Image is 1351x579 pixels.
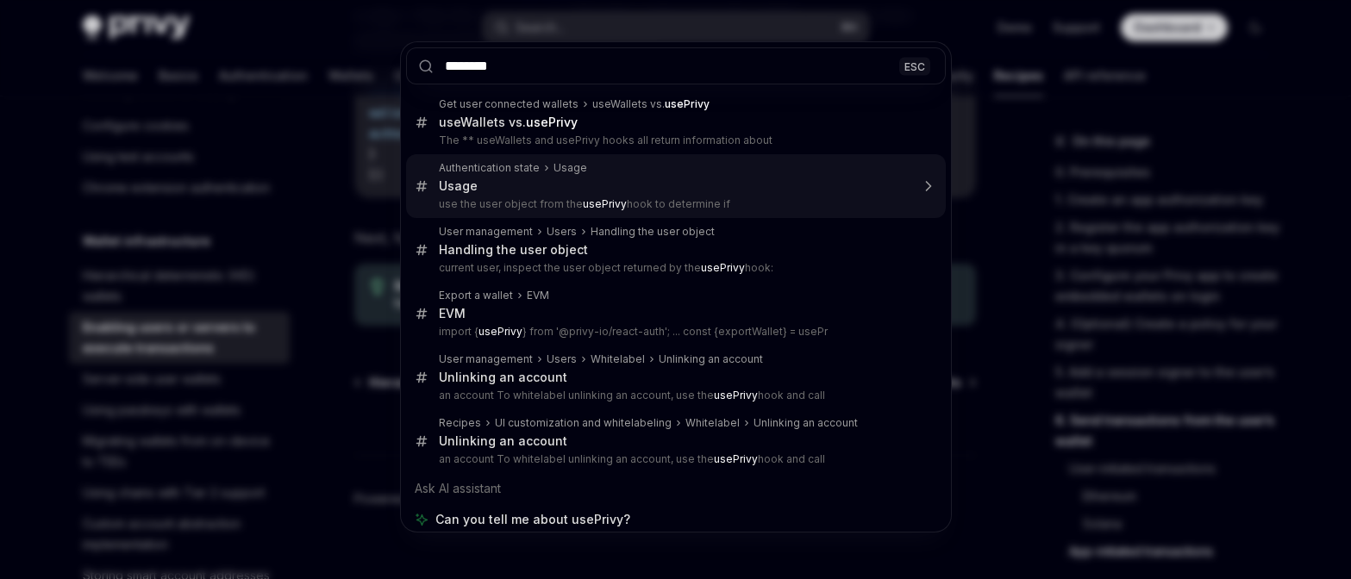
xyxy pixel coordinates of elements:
b: usePrivy [526,115,578,129]
div: Usage [554,161,587,175]
div: User management [439,352,533,366]
div: Handling the user object [591,225,715,239]
p: an account To whitelabel unlinking an account, use the hook and call [439,452,910,466]
div: Unlinking an account [659,352,763,366]
div: User management [439,225,533,239]
b: usePrivy [665,97,710,110]
div: Handling the user object [439,242,588,258]
div: useWallets vs. [592,97,710,111]
b: usePrivy [714,452,758,465]
div: Users [547,225,577,239]
div: Whitelabel [591,352,645,366]
div: Usage [439,178,478,194]
div: Export a wallet [439,289,513,302]
b: usePrivy [714,389,758,402]
div: Unlinking an account [439,433,567,449]
div: ESC [899,57,930,75]
div: Unlinking an account [439,370,567,385]
div: Unlinking an account [754,416,858,430]
div: EVM [527,289,549,302]
div: useWallets vs. [439,115,578,130]
p: an account To whitelabel unlinking an account, use the hook and call [439,389,910,402]
span: Can you tell me about usePrivy? [435,511,630,528]
p: current user, inspect the user object returned by the hook: [439,261,910,275]
div: EVM [439,306,466,321]
b: usePrivy [583,197,627,210]
p: import { } from '@privy-io/react-auth'; ... const {exportWallet} = usePr [439,325,910,339]
p: use the user object from the hook to determine if [439,197,910,211]
div: Ask AI assistant [406,473,946,504]
div: Whitelabel [685,416,740,430]
div: Users [547,352,577,366]
p: The ** useWallets and usePrivy hooks all return information about [439,134,910,147]
div: Authentication state [439,161,540,175]
b: usePrivy [701,261,745,274]
b: usePrivy [478,325,522,338]
div: Get user connected wallets [439,97,579,111]
div: UI customization and whitelabeling [495,416,672,430]
div: Recipes [439,416,481,430]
